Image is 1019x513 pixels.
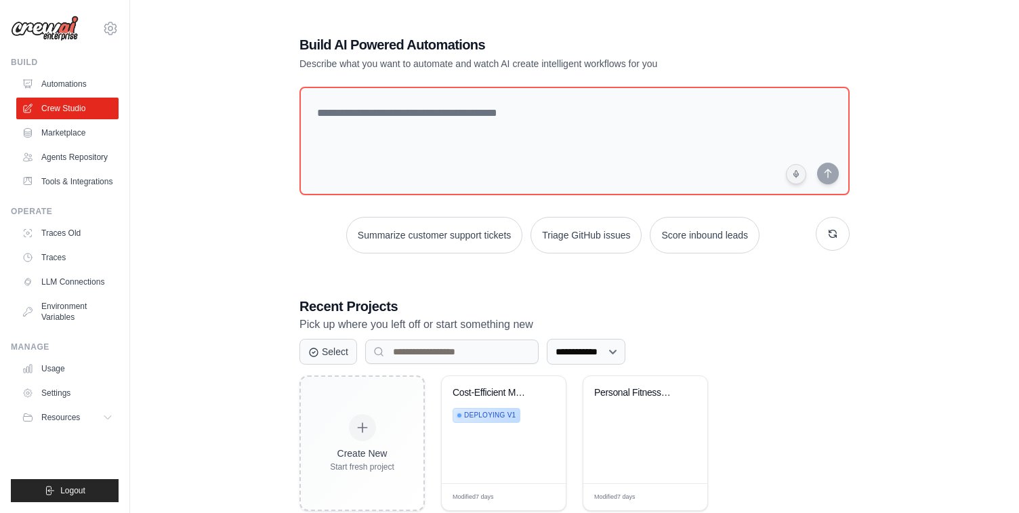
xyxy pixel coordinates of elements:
div: Operate [11,206,119,217]
h1: Build AI Powered Automations [299,35,755,54]
div: Cost-Efficient Merchant Data Collection [453,387,535,399]
div: Manage [11,342,119,352]
a: Crew Studio [16,98,119,119]
button: Score inbound leads [650,217,760,253]
span: Deploying v1 [464,410,516,421]
button: Triage GitHub issues [531,217,642,253]
a: Agents Repository [16,146,119,168]
a: Automations [16,73,119,95]
span: Modified 7 days [594,493,636,502]
a: Marketplace [16,122,119,144]
a: Settings [16,382,119,404]
a: Traces Old [16,222,119,244]
p: Describe what you want to automate and watch AI create intelligent workflows for you [299,57,755,70]
a: Usage [16,358,119,379]
span: Edit [675,492,687,502]
button: Summarize customer support tickets [346,217,522,253]
span: Edit [534,492,545,502]
h3: Recent Projects [299,297,850,316]
div: Personal Fitness & Health Tracker [594,387,676,399]
span: Resources [41,412,80,423]
div: Start fresh project [330,461,394,472]
button: Click to speak your automation idea [786,164,806,184]
a: Traces [16,247,119,268]
button: Logout [11,479,119,502]
div: Create New [330,447,394,460]
button: Get new suggestions [816,217,850,251]
span: Modified 7 days [453,493,494,502]
span: Logout [60,485,85,496]
p: Pick up where you left off or start something new [299,316,850,333]
a: Tools & Integrations [16,171,119,192]
a: LLM Connections [16,271,119,293]
a: Environment Variables [16,295,119,328]
div: Build [11,57,119,68]
button: Resources [16,407,119,428]
img: Logo [11,16,79,41]
button: Select [299,339,357,365]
